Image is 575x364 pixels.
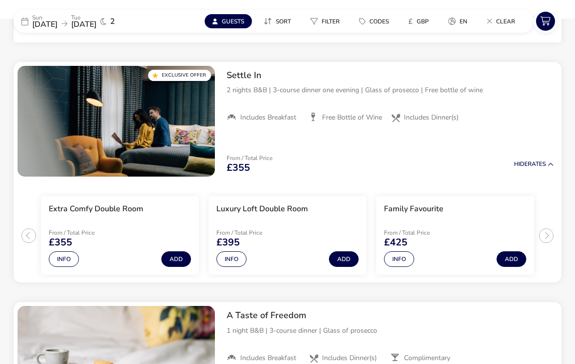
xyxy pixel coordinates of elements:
h2: Settle In [227,70,554,81]
button: Info [384,251,414,267]
swiper-slide: 3 / 3 [371,192,539,279]
swiper-slide: 2 / 3 [204,192,371,279]
button: Codes [351,14,397,28]
button: Guests [205,14,252,28]
h2: A Taste of Freedom [227,310,554,321]
p: From / Total Price [227,155,272,161]
button: Add [161,251,191,267]
span: £395 [216,238,240,247]
h3: Luxury Loft Double Room [216,204,308,214]
span: £425 [384,238,407,247]
p: 1 night B&B | 3-course dinner | Glass of prosecco [227,325,554,336]
naf-pibe-menu-bar-item: £GBP [401,14,441,28]
naf-pibe-menu-bar-item: Sort [256,14,303,28]
span: GBP [417,18,429,25]
span: en [460,18,467,25]
span: Includes Breakfast [240,113,296,122]
swiper-slide: 1 / 1 [18,66,215,177]
span: [DATE] [71,19,96,30]
span: £355 [49,238,72,247]
naf-pibe-menu-bar-item: Codes [351,14,401,28]
span: [DATE] [32,19,57,30]
span: Hide [514,160,528,168]
span: Guests [222,18,244,25]
button: Clear [479,14,523,28]
button: Info [49,251,79,267]
p: From / Total Price [216,230,286,236]
div: Exclusive Offer [148,70,211,81]
button: £GBP [401,14,437,28]
button: Add [329,251,359,267]
span: 2 [110,18,115,25]
span: Codes [369,18,389,25]
span: Includes Dinner(s) [322,354,377,363]
button: Info [216,251,247,267]
span: Free Bottle of Wine [322,113,382,122]
p: From / Total Price [49,230,118,236]
button: HideRates [514,161,554,167]
p: Tue [71,15,96,20]
span: Includes Breakfast [240,354,296,363]
p: 2 nights B&B | 3-course dinner one evening | Glass of prosecco | Free bottle of wine [227,85,554,95]
i: £ [408,17,413,26]
button: en [441,14,475,28]
h3: Extra Comfy Double Room [49,204,143,214]
span: £355 [227,163,250,173]
button: Filter [303,14,347,28]
naf-pibe-menu-bar-item: Clear [479,14,527,28]
naf-pibe-menu-bar-item: Guests [205,14,256,28]
span: Sort [276,18,291,25]
naf-pibe-menu-bar-item: en [441,14,479,28]
h3: Family Favourite [384,204,443,214]
swiper-slide: 1 / 3 [36,192,204,279]
div: Sun[DATE]Tue[DATE]2 [14,10,160,33]
span: Clear [496,18,515,25]
p: From / Total Price [384,230,453,236]
span: Includes Dinner(s) [404,113,459,122]
div: Settle In2 nights B&B | 3-course dinner one evening | Glass of prosecco | Free bottle of wineIncl... [219,62,561,130]
p: Sun [32,15,57,20]
button: Sort [256,14,299,28]
naf-pibe-menu-bar-item: Filter [303,14,351,28]
button: Add [497,251,526,267]
span: Filter [322,18,340,25]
